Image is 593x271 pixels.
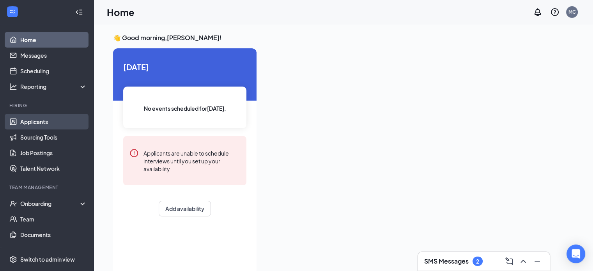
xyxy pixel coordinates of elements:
[550,7,559,17] svg: QuestionInfo
[9,8,16,16] svg: WorkstreamLogo
[531,255,543,267] button: Minimize
[20,145,87,161] a: Job Postings
[20,243,87,258] a: Surveys
[123,61,246,73] span: [DATE]
[566,244,585,263] div: Open Intercom Messenger
[517,255,529,267] button: ChevronUp
[129,149,139,158] svg: Error
[20,83,87,90] div: Reporting
[20,48,87,63] a: Messages
[424,257,469,266] h3: SMS Messages
[9,102,85,109] div: Hiring
[519,257,528,266] svg: ChevronUp
[9,83,17,90] svg: Analysis
[20,211,87,227] a: Team
[20,114,87,129] a: Applicants
[159,201,211,216] button: Add availability
[503,255,515,267] button: ComposeMessage
[476,258,479,265] div: 2
[533,257,542,266] svg: Minimize
[504,257,514,266] svg: ComposeMessage
[20,63,87,79] a: Scheduling
[20,161,87,176] a: Talent Network
[568,9,576,15] div: MC
[20,129,87,145] a: Sourcing Tools
[144,104,226,113] span: No events scheduled for [DATE] .
[20,200,80,207] div: Onboarding
[9,184,85,191] div: Team Management
[143,149,240,173] div: Applicants are unable to schedule interviews until you set up your availability.
[20,227,87,243] a: Documents
[20,255,75,263] div: Switch to admin view
[20,32,87,48] a: Home
[113,34,574,42] h3: 👋 Good morning, [PERSON_NAME] !
[107,5,135,19] h1: Home
[75,8,83,16] svg: Collapse
[9,200,17,207] svg: UserCheck
[9,255,17,263] svg: Settings
[533,7,542,17] svg: Notifications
